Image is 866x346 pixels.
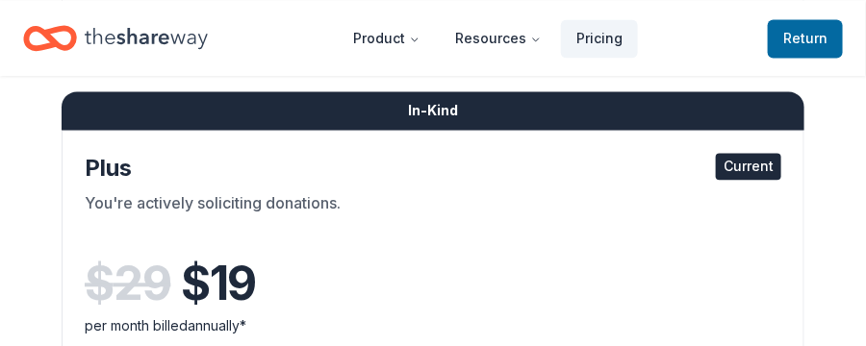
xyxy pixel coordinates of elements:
[85,191,781,245] div: You're actively soliciting donations.
[338,19,436,58] button: Product
[85,153,781,184] div: Plus
[561,19,638,58] a: Pricing
[62,91,804,130] div: In-Kind
[440,19,557,58] button: Resources
[783,27,828,50] span: Return
[768,19,843,58] a: Return
[181,257,256,310] span: $ 19
[716,153,781,180] div: Current
[338,15,638,61] nav: Main
[23,15,208,61] a: Home
[85,314,781,337] div: per month billed annually*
